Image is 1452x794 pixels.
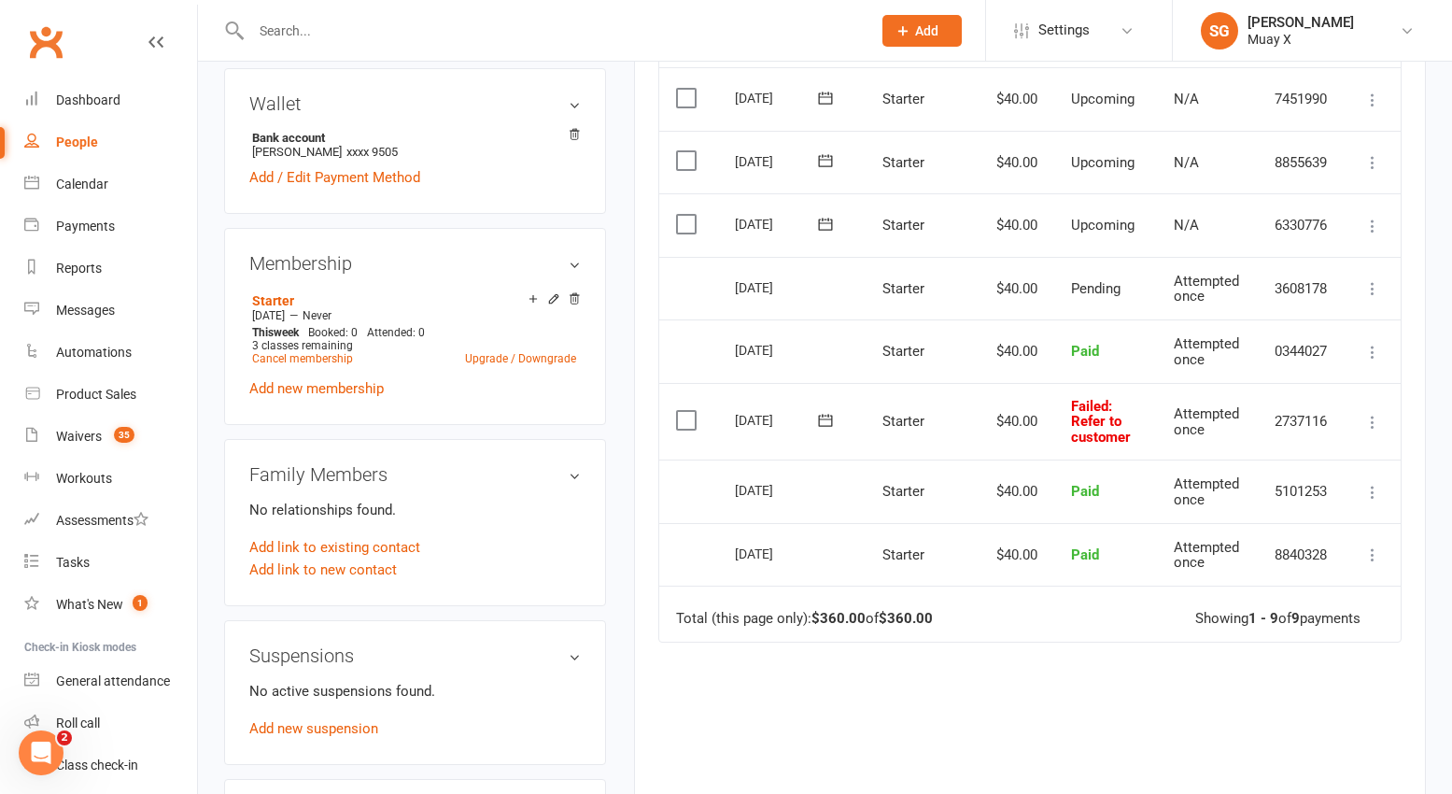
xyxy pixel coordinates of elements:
[1248,31,1354,48] div: Muay X
[252,339,353,352] span: 3 classes remaining
[735,539,821,568] div: [DATE]
[882,280,924,297] span: Starter
[24,660,197,702] a: General attendance kiosk mode
[974,193,1054,257] td: $40.00
[56,261,102,276] div: Reports
[1038,9,1090,51] span: Settings
[1291,610,1300,627] strong: 9
[735,83,821,112] div: [DATE]
[56,429,102,444] div: Waivers
[1071,91,1135,107] span: Upcoming
[735,147,821,176] div: [DATE]
[24,458,197,500] a: Workouts
[24,416,197,458] a: Waivers 35
[882,91,924,107] span: Starter
[247,308,581,323] div: —
[974,67,1054,131] td: $40.00
[56,135,98,149] div: People
[882,154,924,171] span: Starter
[465,352,576,365] a: Upgrade / Downgrade
[1258,67,1345,131] td: 7451990
[1258,257,1345,320] td: 3608178
[974,319,1054,383] td: $40.00
[1174,539,1239,572] span: Attempted once
[56,345,132,360] div: Automations
[24,248,197,290] a: Reports
[249,166,420,189] a: Add / Edit Payment Method
[56,92,120,107] div: Dashboard
[974,383,1054,461] td: $40.00
[1174,91,1199,107] span: N/A
[974,523,1054,587] td: $40.00
[249,128,581,162] li: [PERSON_NAME]
[24,542,197,584] a: Tasks
[1258,383,1345,461] td: 2737116
[1258,319,1345,383] td: 0344027
[24,163,197,206] a: Calendar
[249,93,581,114] h3: Wallet
[676,611,933,627] div: Total (this page only): of
[1071,217,1135,234] span: Upcoming
[1174,217,1199,234] span: N/A
[882,15,962,47] button: Add
[24,290,197,332] a: Messages
[24,121,197,163] a: People
[1174,154,1199,171] span: N/A
[735,475,821,504] div: [DATE]
[367,326,425,339] span: Attended: 0
[249,680,581,702] p: No active suspensions found.
[252,326,274,339] span: This
[56,471,112,486] div: Workouts
[114,427,134,443] span: 35
[1248,14,1354,31] div: [PERSON_NAME]
[24,374,197,416] a: Product Sales
[1201,12,1238,50] div: SG
[249,253,581,274] h3: Membership
[56,758,138,773] div: Class check-in
[1174,405,1239,438] span: Attempted once
[249,380,384,397] a: Add new membership
[56,513,148,528] div: Assessments
[24,744,197,787] a: Class kiosk mode
[1071,154,1135,171] span: Upcoming
[735,273,821,302] div: [DATE]
[24,584,197,626] a: What's New1
[24,332,197,374] a: Automations
[735,209,821,238] div: [DATE]
[1258,523,1345,587] td: 8840328
[974,460,1054,523] td: $40.00
[811,610,866,627] strong: $360.00
[1174,475,1239,508] span: Attempted once
[1071,398,1131,446] span: : Refer to customer
[249,720,378,737] a: Add new suspension
[24,79,197,121] a: Dashboard
[252,352,353,365] a: Cancel membership
[247,326,303,339] div: week
[974,131,1054,194] td: $40.00
[879,610,933,627] strong: $360.00
[22,19,69,65] a: Clubworx
[303,309,331,322] span: Never
[246,18,858,44] input: Search...
[249,559,397,581] a: Add link to new contact
[882,546,924,563] span: Starter
[249,464,581,485] h3: Family Members
[1071,398,1131,446] span: Failed
[1071,343,1099,360] span: Paid
[1071,280,1121,297] span: Pending
[1071,546,1099,563] span: Paid
[1071,483,1099,500] span: Paid
[24,500,197,542] a: Assessments
[346,145,398,159] span: xxxx 9505
[249,645,581,666] h3: Suspensions
[1195,611,1360,627] div: Showing of payments
[882,343,924,360] span: Starter
[1248,610,1278,627] strong: 1 - 9
[56,673,170,688] div: General attendance
[56,177,108,191] div: Calendar
[24,206,197,248] a: Payments
[56,555,90,570] div: Tasks
[56,387,136,402] div: Product Sales
[882,483,924,500] span: Starter
[249,499,581,521] p: No relationships found.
